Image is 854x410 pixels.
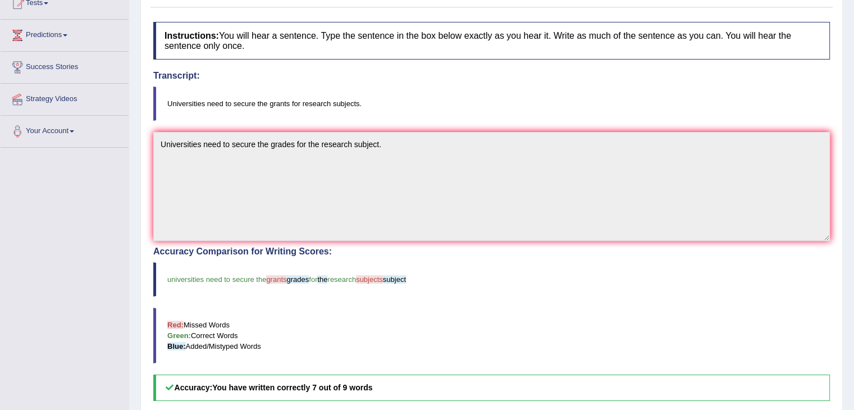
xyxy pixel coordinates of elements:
[153,247,830,257] h4: Accuracy Comparison for Writing Scores:
[153,71,830,81] h4: Transcript:
[286,275,309,284] span: grades
[167,331,191,340] b: Green:
[383,275,406,284] span: subject
[317,275,327,284] span: the
[153,375,830,401] h5: Accuracy:
[167,342,186,350] b: Blue:
[167,321,184,329] b: Red:
[1,116,129,144] a: Your Account
[309,275,317,284] span: for
[153,308,830,363] blockquote: Missed Words Correct Words Added/Mistyped Words
[1,20,129,48] a: Predictions
[356,275,383,284] span: subjects
[327,275,356,284] span: research
[165,31,219,40] b: Instructions:
[266,275,286,284] span: grants
[153,22,830,60] h4: You will hear a sentence. Type the sentence in the box below exactly as you hear it. Write as muc...
[212,383,372,392] b: You have written correctly 7 out of 9 words
[1,84,129,112] a: Strategy Videos
[153,86,830,121] blockquote: Universities need to secure the grants for research subjects.
[1,52,129,80] a: Success Stories
[167,275,266,284] span: universities need to secure the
